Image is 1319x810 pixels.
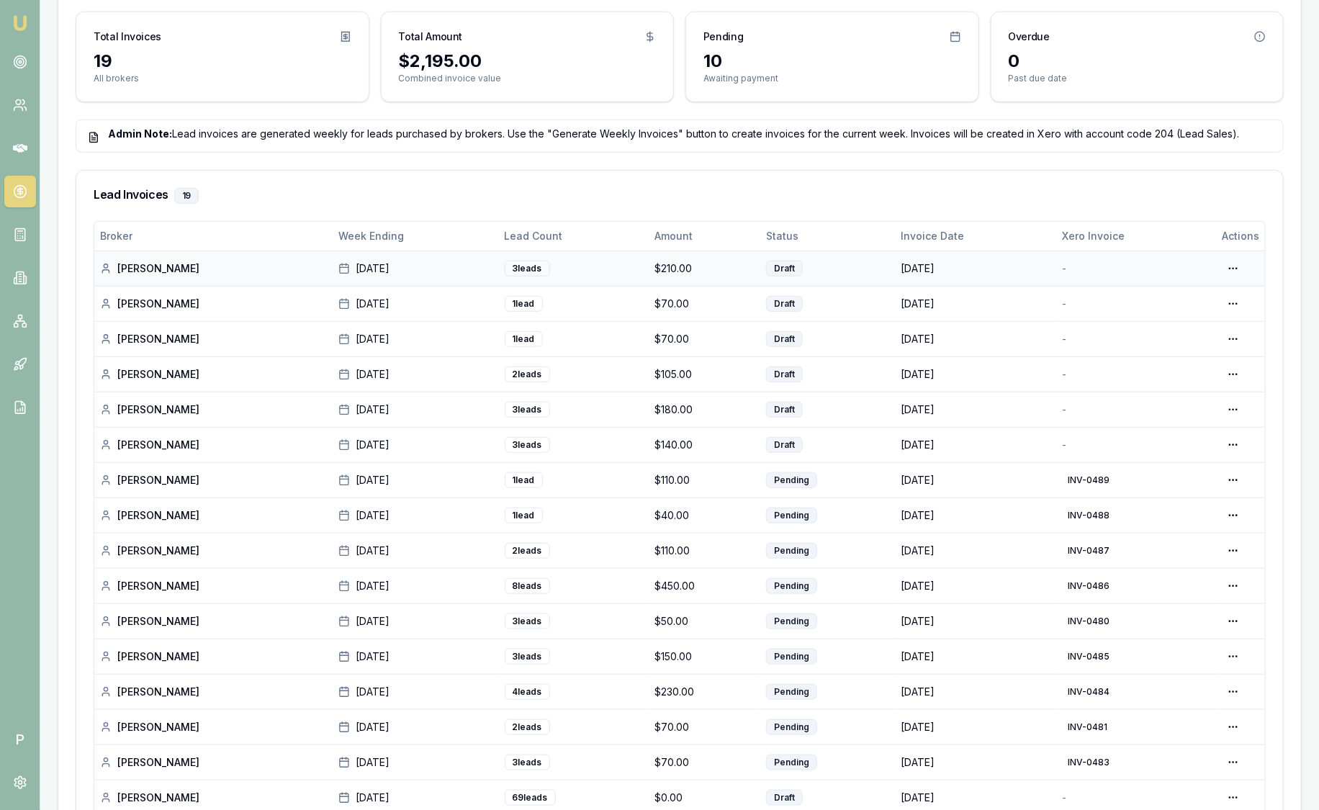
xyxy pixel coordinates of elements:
[505,402,550,418] div: 3 lead s
[896,392,1057,427] td: [DATE]
[399,30,463,44] h3: Total Amount
[654,720,755,734] div: $70.00
[760,222,895,251] th: Status
[766,578,817,594] div: Pending
[505,719,550,735] div: 2 lead s
[766,755,817,770] div: Pending
[338,649,492,664] div: [DATE]
[94,188,1266,204] h3: Lead Invoices
[399,50,657,73] div: $2,195.00
[505,613,550,629] div: 3 lead s
[654,261,755,276] div: $210.00
[505,790,556,806] div: 69 lead s
[338,438,492,452] div: [DATE]
[766,402,803,418] div: Draft
[896,709,1057,744] td: [DATE]
[766,296,803,312] div: Draft
[1062,610,1115,633] button: INV-0480
[1062,751,1115,774] button: INV-0483
[338,367,492,382] div: [DATE]
[896,674,1057,709] td: [DATE]
[766,649,817,665] div: Pending
[766,543,817,559] div: Pending
[654,473,755,487] div: $110.00
[505,296,543,312] div: 1 lead
[100,402,327,417] div: [PERSON_NAME]
[100,720,327,734] div: [PERSON_NAME]
[766,790,803,806] div: Draft
[766,261,803,276] div: Draft
[896,603,1057,639] td: [DATE]
[12,14,29,32] img: emu-icon-u.png
[94,30,161,44] h3: Total Invoices
[896,568,1057,603] td: [DATE]
[654,332,755,346] div: $70.00
[1062,368,1066,380] span: -
[654,297,755,311] div: $70.00
[100,791,327,805] div: [PERSON_NAME]
[896,321,1057,356] td: [DATE]
[505,366,550,382] div: 2 lead s
[654,755,755,770] div: $70.00
[1062,504,1115,527] button: INV-0488
[338,332,492,346] div: [DATE]
[100,438,327,452] div: [PERSON_NAME]
[649,222,760,251] th: Amount
[1062,645,1115,668] button: INV-0485
[505,437,550,453] div: 3 lead s
[766,437,803,453] div: Draft
[766,684,817,700] div: Pending
[1062,297,1066,310] span: -
[174,188,199,204] div: 19
[108,127,172,140] strong: Admin Note:
[896,498,1057,533] td: [DATE]
[896,744,1057,780] td: [DATE]
[654,402,755,417] div: $180.00
[338,261,492,276] div: [DATE]
[505,508,543,523] div: 1 lead
[88,127,1271,141] div: Lead invoices are generated weekly for leads purchased by brokers. Use the "Generate Weekly Invoi...
[333,222,498,251] th: Week Ending
[4,724,36,755] span: P
[94,73,351,84] p: All brokers
[896,222,1057,251] th: Invoice Date
[703,50,961,73] div: 10
[1216,222,1265,251] th: Actions
[100,755,327,770] div: [PERSON_NAME]
[1062,438,1066,451] span: -
[505,331,543,347] div: 1 lead
[654,508,755,523] div: $40.00
[94,222,333,251] th: Broker
[1056,222,1216,251] th: Xero Invoice
[1062,539,1115,562] button: INV-0487
[505,543,550,559] div: 2 lead s
[338,720,492,734] div: [DATE]
[100,508,327,523] div: [PERSON_NAME]
[654,649,755,664] div: $150.00
[654,367,755,382] div: $105.00
[1009,30,1050,44] h3: Overdue
[654,579,755,593] div: $450.00
[654,544,755,558] div: $110.00
[338,544,492,558] div: [DATE]
[896,427,1057,462] td: [DATE]
[654,791,755,805] div: $0.00
[338,402,492,417] div: [DATE]
[338,791,492,805] div: [DATE]
[654,438,755,452] div: $140.00
[338,755,492,770] div: [DATE]
[338,297,492,311] div: [DATE]
[100,649,327,664] div: [PERSON_NAME]
[100,544,327,558] div: [PERSON_NAME]
[338,685,492,699] div: [DATE]
[505,578,550,594] div: 8 lead s
[100,261,327,276] div: [PERSON_NAME]
[654,614,755,629] div: $50.00
[896,639,1057,674] td: [DATE]
[654,685,755,699] div: $230.00
[1062,680,1115,703] button: INV-0484
[896,356,1057,392] td: [DATE]
[338,508,492,523] div: [DATE]
[1062,716,1113,739] button: INV-0481
[896,462,1057,498] td: [DATE]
